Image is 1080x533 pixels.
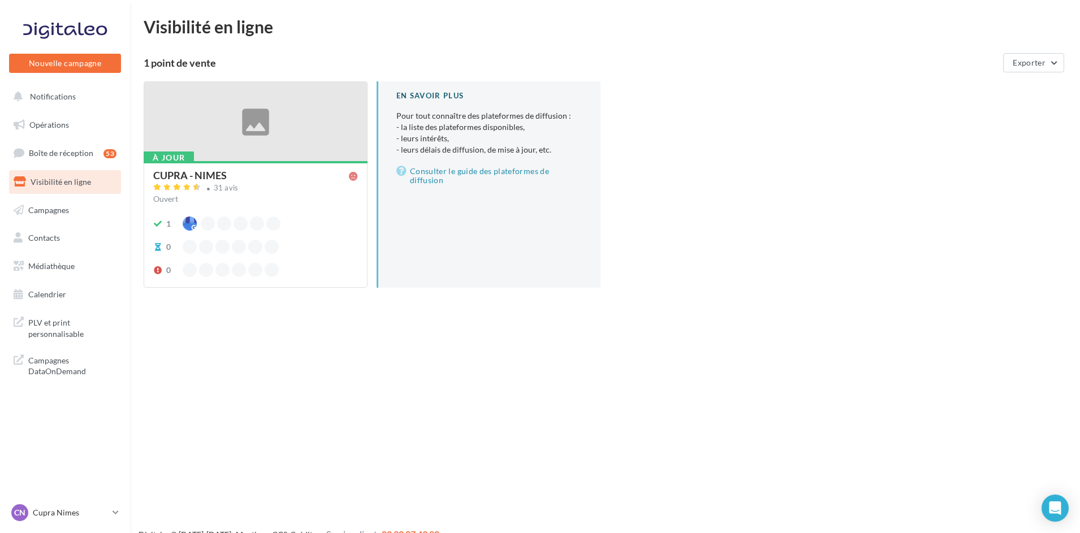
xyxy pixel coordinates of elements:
[1003,53,1064,72] button: Exporter
[31,177,91,187] span: Visibilité en ligne
[396,133,582,144] li: - leurs intérêts,
[153,182,358,196] a: 31 avis
[33,507,108,518] p: Cupra Nimes
[103,149,116,158] div: 53
[9,502,121,523] a: CN Cupra Nimes
[28,289,66,299] span: Calendrier
[29,148,93,158] span: Boîte de réception
[396,144,582,155] li: - leurs délais de diffusion, de mise à jour, etc.
[144,18,1066,35] div: Visibilité en ligne
[28,261,75,271] span: Médiathèque
[28,315,116,339] span: PLV et print personnalisable
[14,507,25,518] span: CN
[7,348,123,382] a: Campagnes DataOnDemand
[7,141,123,165] a: Boîte de réception53
[214,184,239,192] div: 31 avis
[166,218,171,229] div: 1
[144,58,999,68] div: 1 point de vente
[28,233,60,242] span: Contacts
[7,85,119,109] button: Notifications
[28,205,69,214] span: Campagnes
[1042,495,1069,522] div: Open Intercom Messenger
[7,198,123,222] a: Campagnes
[9,54,121,73] button: Nouvelle campagne
[7,226,123,250] a: Contacts
[30,92,76,101] span: Notifications
[396,110,582,155] p: Pour tout connaître des plateformes de diffusion :
[144,151,194,164] div: À jour
[7,113,123,137] a: Opérations
[7,254,123,278] a: Médiathèque
[7,170,123,194] a: Visibilité en ligne
[1013,58,1046,67] span: Exporter
[166,241,171,253] div: 0
[153,194,178,203] span: Ouvert
[7,283,123,306] a: Calendrier
[396,90,582,101] div: En savoir plus
[166,265,171,276] div: 0
[396,122,582,133] li: - la liste des plateformes disponibles,
[28,353,116,377] span: Campagnes DataOnDemand
[396,164,582,187] a: Consulter le guide des plateformes de diffusion
[7,310,123,344] a: PLV et print personnalisable
[153,170,227,180] div: CUPRA - NIMES
[29,120,69,129] span: Opérations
